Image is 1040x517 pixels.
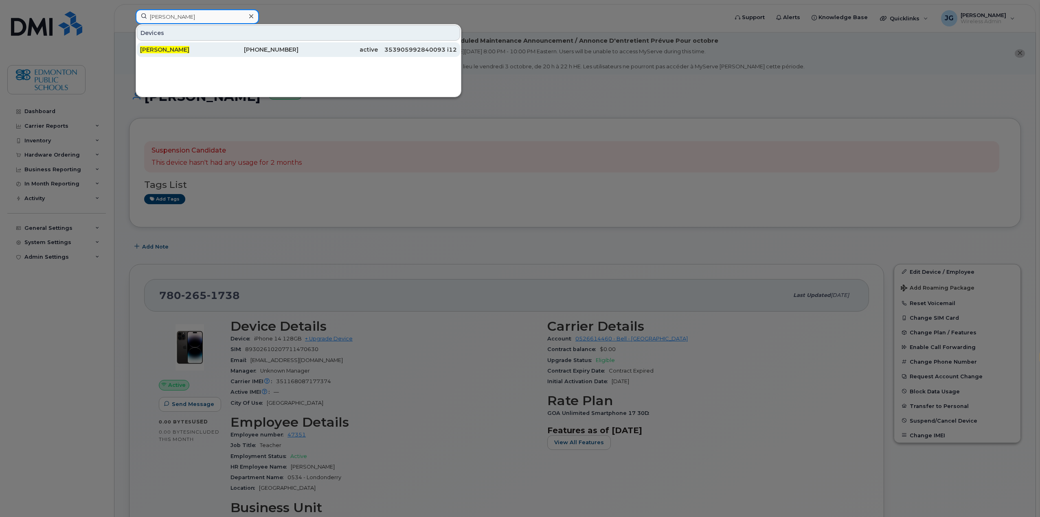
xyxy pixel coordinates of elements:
div: 353905992840093 i12 [378,46,457,54]
span: [PERSON_NAME] [140,46,189,53]
div: Devices [137,25,460,41]
div: active [298,46,378,54]
a: [PERSON_NAME][PHONE_NUMBER]active353905992840093 i12 [137,42,460,57]
div: [PHONE_NUMBER] [219,46,299,54]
